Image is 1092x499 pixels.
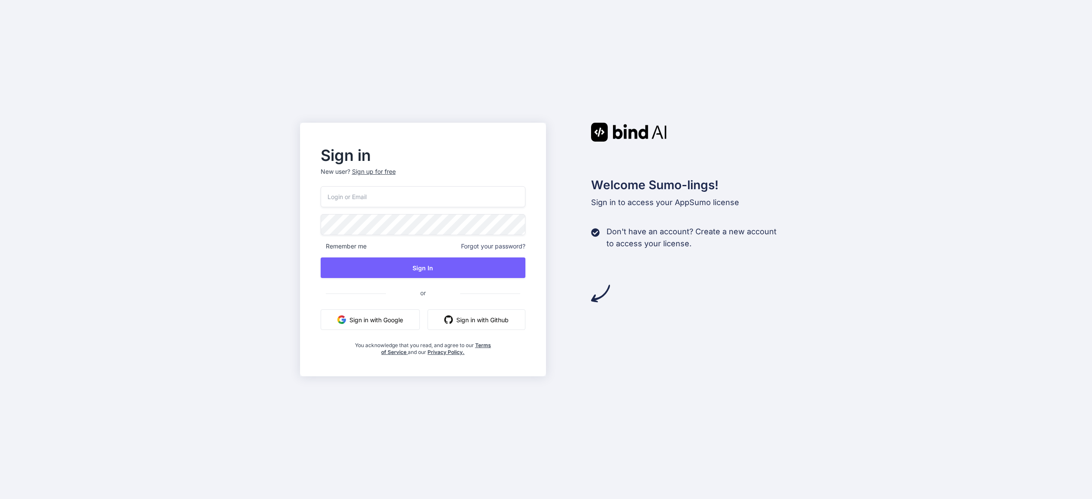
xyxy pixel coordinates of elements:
[607,226,777,250] p: Don't have an account? Create a new account to access your license.
[381,342,491,355] a: Terms of Service
[591,284,610,303] img: arrow
[591,197,792,209] p: Sign in to access your AppSumo license
[386,282,460,303] span: or
[591,176,792,194] h2: Welcome Sumo-lings!
[591,123,667,142] img: Bind AI logo
[352,167,396,176] div: Sign up for free
[337,315,346,324] img: google
[321,186,526,207] input: Login or Email
[321,167,526,186] p: New user?
[321,242,367,251] span: Remember me
[428,349,464,355] a: Privacy Policy.
[355,337,491,356] div: You acknowledge that you read, and agree to our and our
[321,257,526,278] button: Sign In
[321,148,526,162] h2: Sign in
[461,242,525,251] span: Forgot your password?
[321,309,420,330] button: Sign in with Google
[444,315,453,324] img: github
[428,309,525,330] button: Sign in with Github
